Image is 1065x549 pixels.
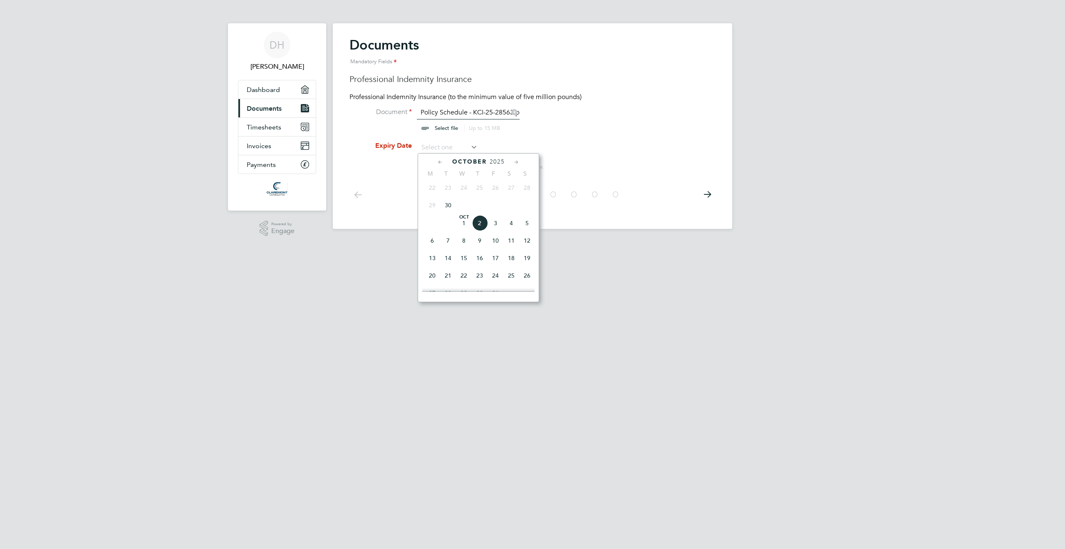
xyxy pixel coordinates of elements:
[470,170,485,177] span: T
[247,142,271,150] span: Invoices
[349,108,412,117] label: Document
[238,155,316,174] a: Payments
[238,32,316,72] a: DH[PERSON_NAME]
[424,233,440,248] span: 6
[503,233,519,248] span: 11
[260,221,295,236] a: Powered byEngage
[424,197,440,213] span: 29
[424,250,440,266] span: 13
[488,250,503,266] span: 17
[238,99,316,117] a: Documents
[472,233,488,248] span: 9
[456,215,472,231] span: 1
[440,250,456,266] span: 14
[472,180,488,196] span: 25
[503,180,519,196] span: 27
[452,158,487,165] span: October
[247,161,276,169] span: Payments
[456,268,472,283] span: 22
[228,23,326,211] nav: Main navigation
[440,197,456,213] span: 30
[238,182,316,196] a: Go to home page
[519,250,535,266] span: 19
[247,86,280,94] span: Dashboard
[271,228,295,235] span: Engage
[422,170,438,177] span: M
[488,215,503,231] span: 3
[456,250,472,266] span: 15
[472,285,488,301] span: 30
[247,123,281,131] span: Timesheets
[519,215,535,231] span: 5
[440,180,456,196] span: 23
[267,182,287,196] img: claremontconsulting1-logo-retina.png
[349,37,716,70] h2: Documents
[488,180,503,196] span: 26
[519,268,535,283] span: 26
[472,250,488,266] span: 16
[472,268,488,283] span: 23
[503,268,519,283] span: 25
[503,215,519,231] span: 4
[503,250,519,266] span: 18
[456,285,472,301] span: 29
[349,53,716,70] div: Mandatory Fields
[485,170,501,177] span: F
[238,118,316,136] a: Timesheets
[519,233,535,248] span: 12
[488,268,503,283] span: 24
[349,142,412,150] label: Expiry Date
[456,233,472,248] span: 8
[456,215,472,219] span: Oct
[438,170,454,177] span: T
[440,233,456,248] span: 7
[349,93,716,102] p: Professional Indemnity Insurance (to the minimum value of five million pounds)
[271,221,295,228] span: Powered by
[238,80,316,99] a: Dashboard
[349,74,716,84] h3: Professional Indemnity Insurance
[472,215,488,231] span: 2
[424,268,440,283] span: 20
[501,170,517,177] span: S
[424,180,440,196] span: 22
[419,142,478,154] input: Select one
[270,40,285,50] span: DH
[440,285,456,301] span: 28
[456,180,472,196] span: 24
[247,104,282,112] span: Documents
[519,180,535,196] span: 28
[488,233,503,248] span: 10
[424,285,440,301] span: 27
[517,170,533,177] span: S
[440,268,456,283] span: 21
[238,62,316,72] span: Daniel Horner
[488,285,503,301] span: 31
[238,137,316,155] a: Invoices
[490,158,505,165] span: 2025
[454,170,470,177] span: W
